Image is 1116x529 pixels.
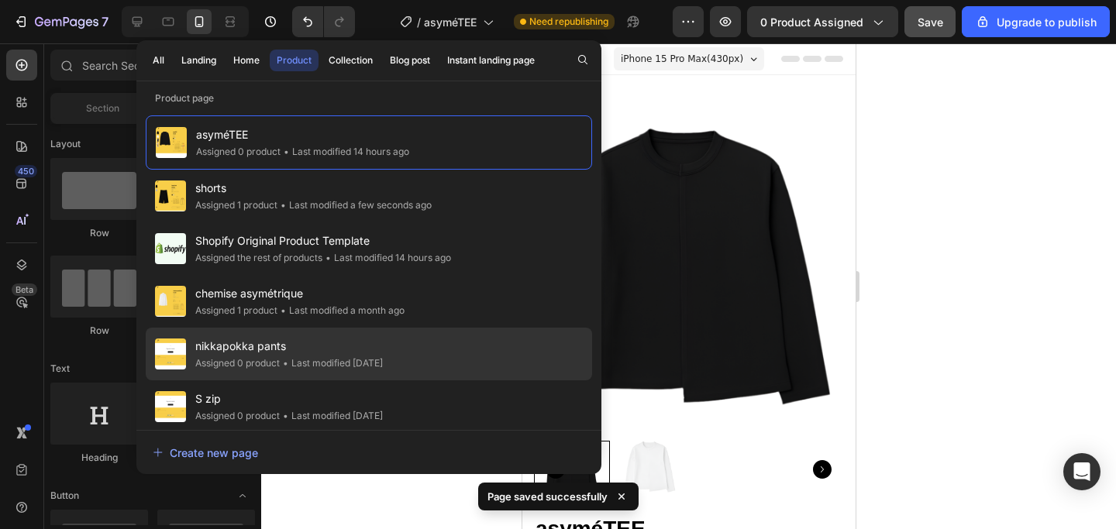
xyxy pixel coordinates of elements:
[50,362,70,376] span: Text
[181,53,216,67] div: Landing
[195,356,280,371] div: Assigned 0 product
[918,15,943,29] span: Save
[760,14,863,30] span: 0 product assigned
[277,53,312,67] div: Product
[196,125,409,144] span: asyméTEE
[281,199,286,211] span: •
[277,198,432,213] div: Last modified a few seconds ago
[281,304,286,316] span: •
[283,357,288,369] span: •
[12,471,322,500] h1: asyméTEE
[102,12,108,31] p: 7
[975,14,1097,30] div: Upgrade to publish
[1063,453,1100,490] div: Open Intercom Messenger
[322,250,451,266] div: Last modified 14 hours ago
[6,6,115,37] button: 7
[284,146,289,157] span: •
[195,303,277,318] div: Assigned 1 product
[447,53,535,67] div: Instant landing page
[440,50,542,71] button: Instant landing page
[195,198,277,213] div: Assigned 1 product
[529,15,608,29] span: Need republishing
[280,408,383,424] div: Last modified [DATE]
[195,179,432,198] span: shorts
[233,53,260,67] div: Home
[281,144,409,160] div: Last modified 14 hours ago
[522,43,856,529] iframe: Design area
[50,489,79,503] span: Button
[50,451,148,465] div: Heading
[390,53,430,67] div: Blog post
[270,50,319,71] button: Product
[50,226,148,240] div: Row
[230,483,255,508] span: Toggle open
[195,284,405,303] span: chemise asymétrique
[292,6,355,37] div: Undo/Redo
[962,6,1110,37] button: Upgrade to publish
[50,324,148,338] div: Row
[904,6,956,37] button: Save
[283,410,288,421] span: •
[195,232,451,250] span: Shopify Original Product Template
[424,14,477,30] span: asyméTEE
[383,50,437,71] button: Blog post
[329,53,373,67] div: Collection
[487,489,608,504] p: Page saved successfully
[280,356,383,371] div: Last modified [DATE]
[196,144,281,160] div: Assigned 0 product
[153,445,258,461] div: Create new page
[325,252,331,263] span: •
[195,408,280,424] div: Assigned 0 product
[15,165,37,177] div: 450
[322,50,380,71] button: Collection
[12,283,37,296] div: Beta
[50,137,81,151] span: Layout
[153,53,164,67] div: All
[417,14,421,30] span: /
[226,50,267,71] button: Home
[195,250,322,266] div: Assigned the rest of products
[146,50,171,71] button: All
[195,390,383,408] span: S zip
[277,303,405,318] div: Last modified a month ago
[152,437,586,468] button: Create new page
[86,101,119,115] span: Section
[747,6,898,37] button: 0 product assigned
[136,91,601,106] p: Product page
[195,337,383,356] span: nikkapokka pants
[174,50,223,71] button: Landing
